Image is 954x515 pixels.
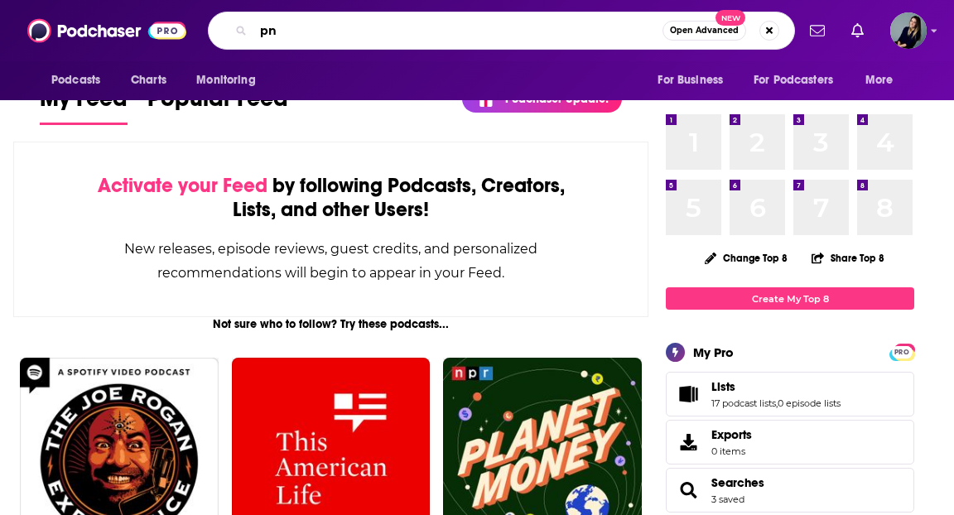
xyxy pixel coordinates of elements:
span: For Podcasters [754,69,833,92]
button: Show profile menu [890,12,927,49]
a: Searches [711,475,764,490]
a: Exports [666,420,914,464]
span: Lists [711,379,735,394]
span: Searches [666,468,914,513]
a: Create My Top 8 [666,287,914,310]
input: Search podcasts, credits, & more... [253,17,662,44]
div: by following Podcasts, Creators, Lists, and other Users! [97,174,565,222]
a: PRO [892,345,912,358]
span: Exports [711,427,752,442]
a: Show notifications dropdown [845,17,870,45]
span: My Feed [40,84,128,123]
img: User Profile [890,12,927,49]
span: Charts [131,69,166,92]
span: Open Advanced [670,26,739,35]
div: My Pro [693,344,734,360]
div: Not sure who to follow? Try these podcasts... [13,317,648,331]
div: New releases, episode reviews, guest credits, and personalized recommendations will begin to appe... [97,237,565,285]
a: Searches [672,479,705,502]
span: Podcasts [51,69,100,92]
button: open menu [854,65,914,96]
a: My Feed [40,84,128,125]
button: open menu [646,65,744,96]
button: open menu [743,65,857,96]
button: open menu [40,65,122,96]
a: Popular Feed [147,84,288,125]
a: Lists [672,383,705,406]
span: 0 items [711,445,752,457]
button: Change Top 8 [695,248,797,268]
span: Logged in as LisaMaskey [890,12,927,49]
span: Monitoring [196,69,255,92]
span: New [715,10,745,26]
button: open menu [185,65,277,96]
span: Activate your Feed [98,173,267,198]
span: For Business [658,69,723,92]
span: More [865,69,894,92]
a: Show notifications dropdown [803,17,831,45]
button: Share Top 8 [811,242,885,274]
a: Lists [711,379,841,394]
img: Podchaser - Follow, Share and Rate Podcasts [27,15,186,46]
a: 0 episode lists [778,397,841,409]
a: Charts [120,65,176,96]
div: Search podcasts, credits, & more... [208,12,795,50]
span: Exports [672,431,705,454]
span: Lists [666,372,914,416]
span: PRO [892,346,912,359]
a: 17 podcast lists [711,397,776,409]
button: Open AdvancedNew [662,21,746,41]
span: , [776,397,778,409]
a: 3 saved [711,493,744,505]
span: Popular Feed [147,84,288,123]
